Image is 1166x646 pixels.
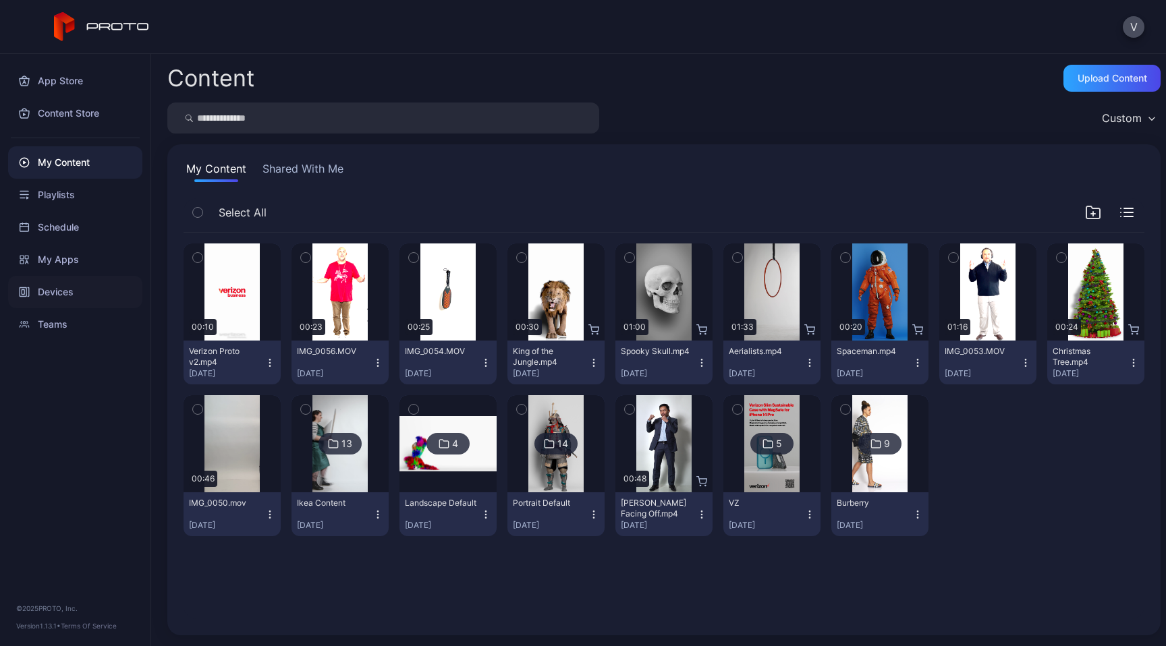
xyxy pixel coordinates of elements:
a: Playlists [8,179,142,211]
div: 4 [452,438,458,450]
a: My Content [8,146,142,179]
a: Devices [8,276,142,308]
div: [DATE] [945,368,1020,379]
div: 5 [776,438,782,450]
button: My Content [184,160,249,182]
button: IMG_0054.MOV[DATE] [399,341,497,384]
div: [DATE] [837,368,912,379]
div: [DATE] [837,520,912,531]
button: Christmas Tree.mp4[DATE] [1047,341,1144,384]
span: Version 1.13.1 • [16,622,61,630]
button: Burberry[DATE] [831,492,928,536]
button: VZ[DATE] [723,492,821,536]
button: Verizon Proto v2.mp4[DATE] [184,341,281,384]
button: IMG_0050.mov[DATE] [184,492,281,536]
a: Schedule [8,211,142,243]
div: Christmas Tree.mp4 [1053,346,1127,368]
div: [DATE] [405,368,480,379]
button: IMG_0053.MOV[DATE] [939,341,1036,384]
div: IMG_0050.mov [189,498,263,508]
button: [PERSON_NAME] Facing Off.mp4[DATE] [615,492,713,536]
div: Ikea Content [297,498,371,508]
button: V [1123,16,1144,38]
div: IMG_0054.MOV [405,346,479,357]
div: VZ [729,498,803,508]
div: Spooky Skull.mp4 [621,346,695,357]
div: [DATE] [1053,368,1128,379]
div: [DATE] [513,368,588,379]
div: Manny Pacquiao Facing Off.mp4 [621,498,695,519]
button: IMG_0056.MOV[DATE] [291,341,389,384]
div: [DATE] [189,520,265,531]
div: IMG_0053.MOV [945,346,1019,357]
button: Spaceman.mp4[DATE] [831,341,928,384]
div: 9 [884,438,890,450]
button: Shared With Me [260,160,346,182]
div: [DATE] [513,520,588,531]
div: Aerialists.mp4 [729,346,803,357]
button: Portrait Default[DATE] [507,492,605,536]
div: King of the Jungle.mp4 [513,346,587,368]
div: Custom [1102,111,1142,125]
button: Landscape Default[DATE] [399,492,497,536]
div: [DATE] [297,520,372,531]
a: App Store [8,65,142,97]
div: © 2025 PROTO, Inc. [16,603,134,614]
button: Upload Content [1063,65,1161,92]
a: Terms Of Service [61,622,117,630]
div: Verizon Proto v2.mp4 [189,346,263,368]
div: Portrait Default [513,498,587,508]
button: Aerialists.mp4[DATE] [723,341,821,384]
div: [DATE] [621,520,696,531]
div: Upload Content [1078,73,1147,84]
div: [DATE] [405,520,480,531]
a: My Apps [8,243,142,276]
span: Select All [219,204,267,221]
div: Burberry [837,498,911,508]
div: [DATE] [621,368,696,379]
div: Landscape Default [405,498,479,508]
a: Teams [8,308,142,341]
a: Content Store [8,97,142,129]
div: 14 [557,438,568,450]
div: [DATE] [729,520,804,531]
button: Spooky Skull.mp4[DATE] [615,341,713,384]
div: [DATE] [729,368,804,379]
div: IMG_0056.MOV [297,346,371,357]
div: [DATE] [297,368,372,379]
button: King of the Jungle.mp4[DATE] [507,341,605,384]
div: Content [167,67,254,90]
button: Custom [1095,102,1161,134]
div: Spaceman.mp4 [837,346,911,357]
button: Ikea Content[DATE] [291,492,389,536]
div: [DATE] [189,368,265,379]
div: 13 [341,438,352,450]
